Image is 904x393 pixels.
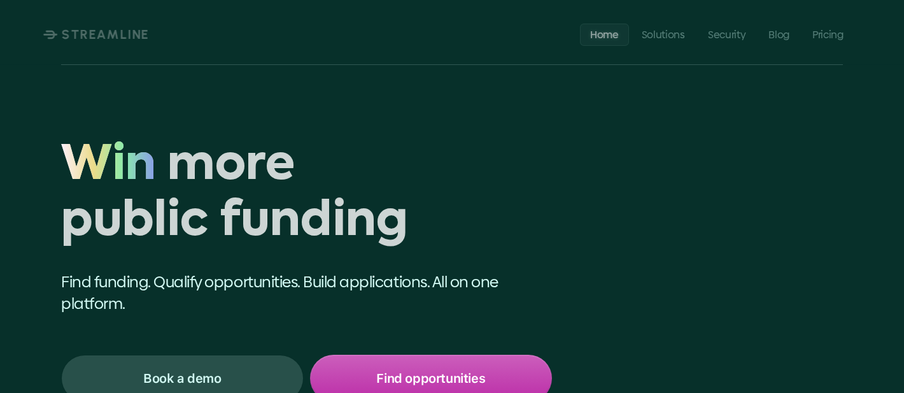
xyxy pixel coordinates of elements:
[580,23,629,45] a: Home
[61,271,552,314] p: Find funding. Qualify opportunities. Build applications. All on one platform.
[812,28,844,40] p: Pricing
[642,28,685,40] p: Solutions
[61,138,552,252] h1: Win more public funding
[376,370,485,387] p: Find opportunities
[769,28,790,40] p: Blog
[62,27,150,42] p: STREAMLINE
[802,23,854,45] a: Pricing
[43,27,150,42] a: STREAMLINE
[590,28,619,40] p: Home
[698,23,756,45] a: Security
[708,28,745,40] p: Security
[61,138,156,195] span: Win
[143,370,222,387] p: Book a demo
[759,23,800,45] a: Blog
